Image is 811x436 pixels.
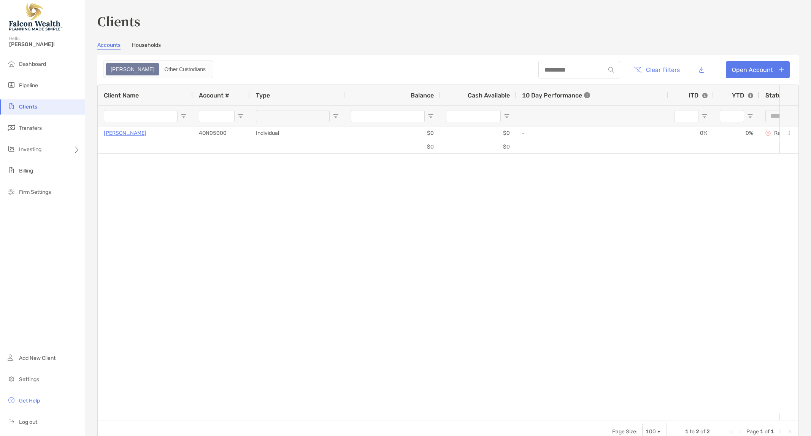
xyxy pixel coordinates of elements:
[689,92,708,99] div: ITD
[747,113,753,119] button: Open Filter Menu
[19,376,39,383] span: Settings
[522,127,662,139] div: -
[446,110,501,122] input: Cash Available Filter Input
[411,92,434,99] span: Balance
[728,429,734,435] div: First Page
[104,92,139,99] span: Client Name
[786,429,792,435] div: Last Page
[700,428,705,435] span: of
[504,113,510,119] button: Open Filter Menu
[7,374,16,383] img: settings icon
[19,82,38,89] span: Pipeline
[7,144,16,153] img: investing icon
[19,104,37,110] span: Clients
[19,61,46,67] span: Dashboard
[7,102,16,111] img: clients icon
[7,123,16,132] img: transfers icon
[777,429,783,435] div: Next Page
[132,42,161,50] a: Households
[765,92,785,99] span: Status
[760,428,763,435] span: 1
[199,110,235,122] input: Account # Filter Input
[333,113,339,119] button: Open Filter Menu
[97,12,799,30] h3: Clients
[522,85,590,105] div: 10 Day Performance
[674,110,698,122] input: ITD Filter Input
[732,92,753,99] div: YTD
[685,428,689,435] span: 1
[7,353,16,362] img: add_new_client icon
[690,428,695,435] span: to
[238,113,244,119] button: Open Filter Menu
[720,110,744,122] input: YTD Filter Input
[19,419,37,425] span: Log out
[160,64,210,75] div: Other Custodians
[706,428,710,435] span: 2
[774,130,796,136] p: Rejected
[608,67,614,73] img: input icon
[628,61,686,78] button: Clear Filters
[696,428,699,435] span: 2
[345,140,440,153] div: $0
[726,61,790,78] a: Open Account
[9,3,62,30] img: Falcon Wealth Planning Logo
[440,126,516,140] div: $0
[19,355,56,361] span: Add New Client
[612,428,638,435] div: Page Size:
[428,113,434,119] button: Open Filter Menu
[106,64,159,75] div: Zoe
[765,131,771,136] img: rejected icon
[199,92,229,99] span: Account #
[7,59,16,68] img: dashboard icon
[7,187,16,196] img: firm-settings icon
[9,41,80,48] span: [PERSON_NAME]!
[765,428,770,435] span: of
[103,61,213,78] div: segmented control
[7,417,16,426] img: logout icon
[351,110,425,122] input: Balance Filter Input
[701,113,708,119] button: Open Filter Menu
[199,128,227,138] p: 4QN05000
[345,126,440,140] div: $0
[7,80,16,89] img: pipeline icon
[181,113,187,119] button: Open Filter Menu
[104,110,178,122] input: Client Name Filter Input
[771,428,774,435] span: 1
[256,92,270,99] span: Type
[440,140,516,153] div: $0
[668,126,714,140] div: 0%
[104,128,146,138] a: [PERSON_NAME]
[19,189,51,195] span: Firm Settings
[19,146,41,153] span: Investing
[746,428,759,435] span: Page
[97,42,121,50] a: Accounts
[250,126,345,140] div: Individual
[737,429,743,435] div: Previous Page
[714,126,759,140] div: 0%
[7,396,16,405] img: get-help icon
[7,166,16,175] img: billing icon
[19,168,33,174] span: Billing
[468,92,510,99] span: Cash Available
[646,428,656,435] div: 100
[19,398,40,404] span: Get Help
[19,125,42,131] span: Transfers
